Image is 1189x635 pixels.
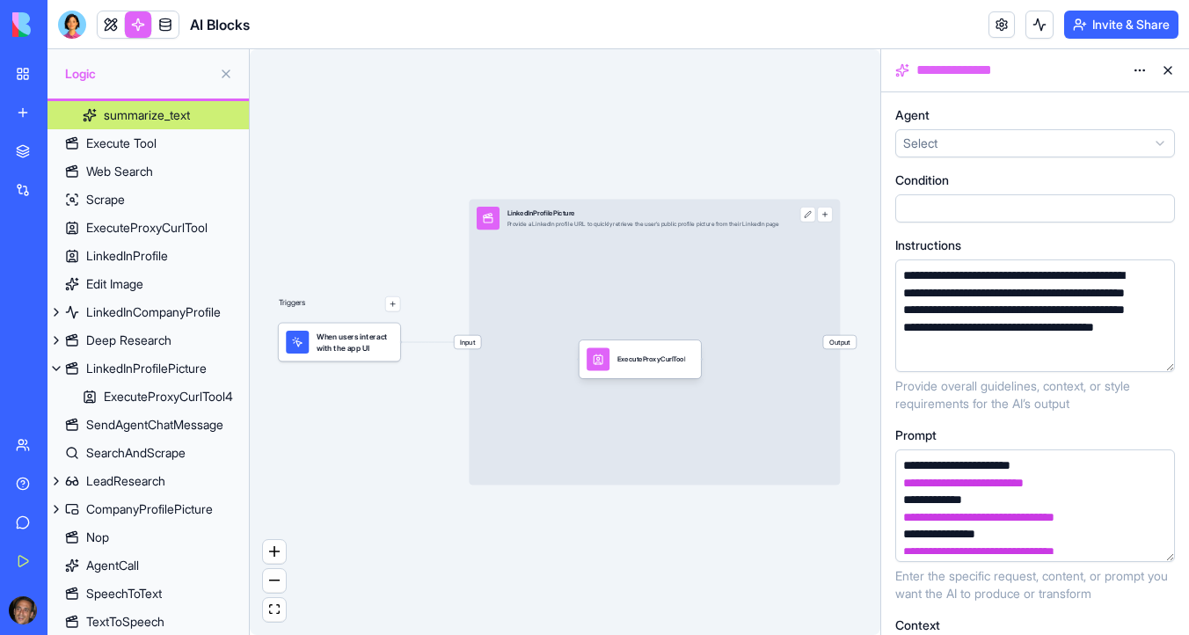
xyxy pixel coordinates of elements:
[895,617,940,634] label: Context
[86,303,221,321] div: LinkedInCompanyProfile
[823,335,856,348] span: Output
[86,219,208,237] div: ExecuteProxyCurlTool
[86,529,109,546] div: Nop
[507,220,779,228] div: Provide a LinkedIn profile URL to quickly retrieve the user’s public profile picture from their L...
[86,135,157,152] div: Execute Tool
[12,12,121,37] img: logo
[104,388,233,405] div: ExecuteProxyCurlTool4
[47,326,249,354] a: Deep Research
[279,266,401,361] div: Triggers
[65,65,212,83] span: Logic
[47,467,249,495] a: LeadResearch
[86,191,125,208] div: Scrape
[895,377,1175,412] span: Provide overall guidelines, context, or style requirements for the AI’s output
[455,335,481,348] span: Input
[47,101,249,129] a: summarize_text
[86,613,164,631] div: TextToSpeech
[86,585,162,602] div: SpeechToText
[86,416,223,434] div: SendAgentChatMessage
[47,214,249,242] a: ExecuteProxyCurlTool
[47,129,249,157] a: Execute Tool
[86,500,213,518] div: CompanyProfilePicture
[86,444,186,462] div: SearchAndScrape
[86,360,207,377] div: LinkedInProfilePicture
[895,237,961,254] label: Instructions
[895,567,1175,602] span: Enter the specific request, content, or prompt you want the AI to produce or transform
[279,323,401,361] div: When users interact with the app UI
[86,332,171,349] div: Deep Research
[47,523,249,551] a: Nop
[9,596,37,624] img: ACg8ocKwlY-G7EnJG7p3bnYwdp_RyFFHyn9MlwQjYsG_56ZlydI1TXjL_Q=s96-c
[579,340,701,378] div: ExecuteProxyCurlTool
[47,270,249,298] a: Edit Image
[47,551,249,580] a: AgentCall
[190,14,250,35] span: AI Blocks
[47,439,249,467] a: SearchAndScrape
[47,495,249,523] a: CompanyProfilePicture
[47,383,249,411] a: ExecuteProxyCurlTool4
[895,172,949,189] label: Condition
[317,331,393,354] span: When users interact with the app UI
[86,472,165,490] div: LeadResearch
[47,242,249,270] a: LinkedInProfile
[279,296,306,311] p: Triggers
[263,540,286,564] button: zoom in
[1064,11,1178,39] button: Invite & Share
[895,427,937,444] label: Prompt
[86,557,139,574] div: AgentCall
[263,569,286,593] button: zoom out
[86,247,168,265] div: LinkedInProfile
[507,208,779,218] div: LinkedInProfilePicture
[47,580,249,608] a: SpeechToText
[86,163,153,180] div: Web Search
[104,106,190,124] div: summarize_text
[47,186,249,214] a: Scrape
[263,598,286,622] button: fit view
[895,106,930,124] label: Agent
[47,411,249,439] a: SendAgentChatMessage
[47,354,249,383] a: LinkedInProfilePicture
[617,354,685,364] div: ExecuteProxyCurlTool
[47,298,249,326] a: LinkedInCompanyProfile
[86,275,143,293] div: Edit Image
[469,199,840,485] div: InputLinkedInProfilePictureProvide a LinkedIn profile URL to quickly retrieve the user’s public p...
[47,157,249,186] a: Web Search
